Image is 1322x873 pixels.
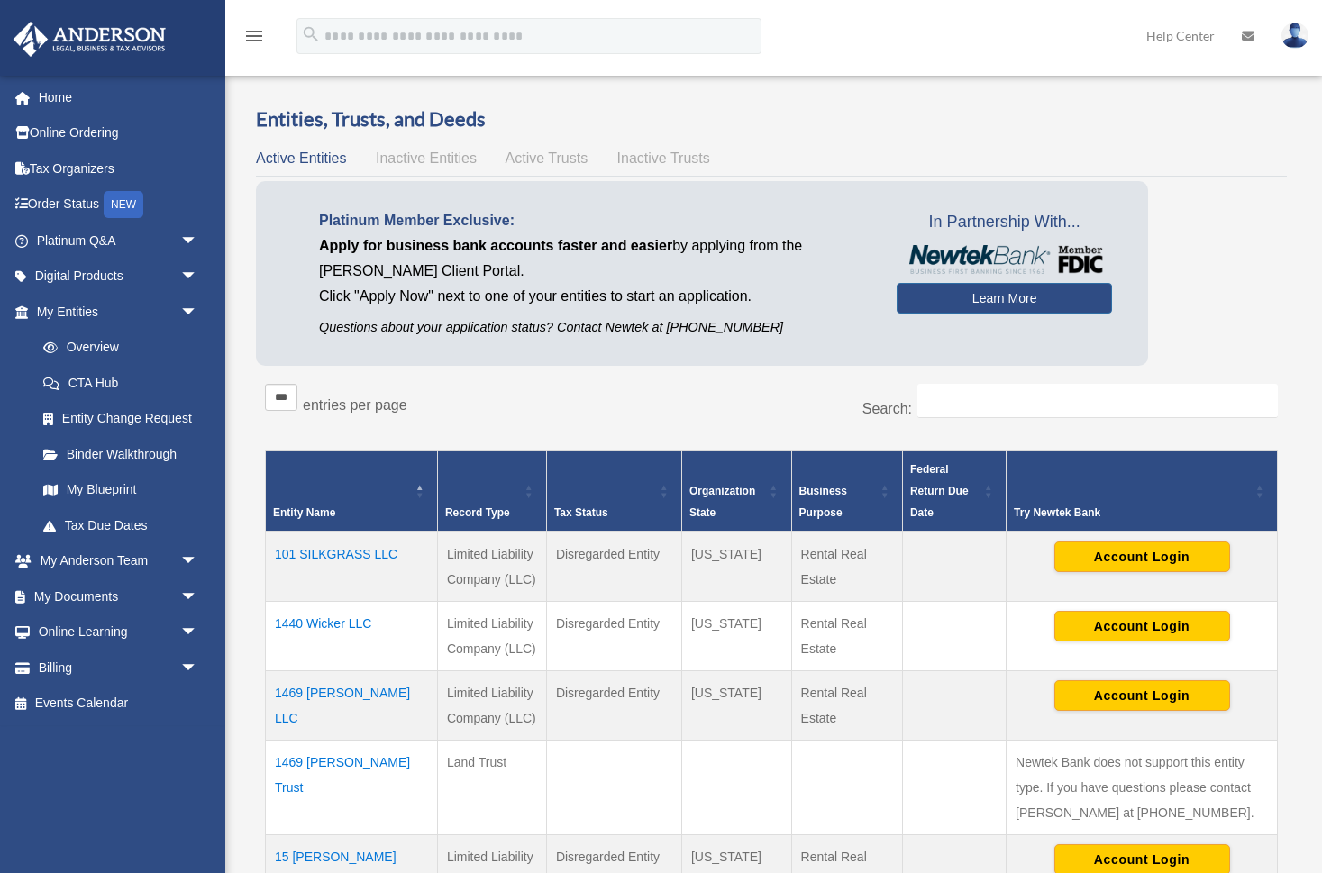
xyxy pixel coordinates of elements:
[266,450,438,532] th: Entity Name: Activate to invert sorting
[25,330,207,366] a: Overview
[266,532,438,602] td: 101 SILKGRASS LLC
[681,601,791,670] td: [US_STATE]
[799,485,847,519] span: Business Purpose
[546,670,681,740] td: Disregarded Entity
[1281,23,1308,49] img: User Pic
[546,450,681,532] th: Tax Status: Activate to sort
[243,32,265,47] a: menu
[13,650,225,686] a: Billingarrow_drop_down
[437,670,546,740] td: Limited Liability Company (LLC)
[1007,450,1278,532] th: Try Newtek Bank : Activate to sort
[791,601,902,670] td: Rental Real Estate
[506,150,588,166] span: Active Trusts
[897,283,1112,314] a: Learn More
[13,294,216,330] a: My Entitiesarrow_drop_down
[180,650,216,687] span: arrow_drop_down
[791,532,902,602] td: Rental Real Estate
[319,284,870,309] p: Click "Apply Now" next to one of your entities to start an application.
[546,601,681,670] td: Disregarded Entity
[319,238,672,253] span: Apply for business bank accounts faster and easier
[1054,611,1230,641] button: Account Login
[689,485,755,519] span: Organization State
[791,450,902,532] th: Business Purpose: Activate to sort
[266,601,438,670] td: 1440 Wicker LLC
[243,25,265,47] i: menu
[319,316,870,339] p: Questions about your application status? Contact Newtek at [PHONE_NUMBER]
[681,450,791,532] th: Organization State: Activate to sort
[13,79,225,115] a: Home
[376,150,477,166] span: Inactive Entities
[180,543,216,580] span: arrow_drop_down
[862,401,912,416] label: Search:
[180,223,216,259] span: arrow_drop_down
[25,365,216,401] a: CTA Hub
[1054,541,1230,572] button: Account Login
[1007,740,1278,834] td: Newtek Bank does not support this entity type. If you have questions please contact [PERSON_NAME]...
[266,740,438,834] td: 1469 [PERSON_NAME] Trust
[681,670,791,740] td: [US_STATE]
[1014,502,1250,523] div: Try Newtek Bank
[13,115,225,151] a: Online Ordering
[25,436,216,472] a: Binder Walkthrough
[1054,617,1230,632] a: Account Login
[902,450,1006,532] th: Federal Return Due Date: Activate to sort
[25,507,216,543] a: Tax Due Dates
[1054,548,1230,562] a: Account Login
[906,245,1103,274] img: NewtekBankLogoSM.png
[791,670,902,740] td: Rental Real Estate
[301,24,321,44] i: search
[445,506,510,519] span: Record Type
[256,150,346,166] span: Active Entities
[13,614,225,650] a: Online Learningarrow_drop_down
[180,259,216,296] span: arrow_drop_down
[273,506,335,519] span: Entity Name
[319,233,870,284] p: by applying from the [PERSON_NAME] Client Portal.
[437,532,546,602] td: Limited Liability Company (LLC)
[13,150,225,186] a: Tax Organizers
[13,543,225,579] a: My Anderson Teamarrow_drop_down
[1054,687,1230,701] a: Account Login
[13,578,225,614] a: My Documentsarrow_drop_down
[681,532,791,602] td: [US_STATE]
[319,208,870,233] p: Platinum Member Exclusive:
[180,294,216,331] span: arrow_drop_down
[546,532,681,602] td: Disregarded Entity
[303,397,407,413] label: entries per page
[437,450,546,532] th: Record Type: Activate to sort
[910,463,969,519] span: Federal Return Due Date
[617,150,710,166] span: Inactive Trusts
[256,105,1287,133] h3: Entities, Trusts, and Deeds
[25,401,216,437] a: Entity Change Request
[13,223,225,259] a: Platinum Q&Aarrow_drop_down
[266,670,438,740] td: 1469 [PERSON_NAME] LLC
[25,472,216,508] a: My Blueprint
[180,578,216,615] span: arrow_drop_down
[8,22,171,57] img: Anderson Advisors Platinum Portal
[437,601,546,670] td: Limited Liability Company (LLC)
[437,740,546,834] td: Land Trust
[13,259,225,295] a: Digital Productsarrow_drop_down
[1054,850,1230,865] a: Account Login
[13,686,225,722] a: Events Calendar
[13,186,225,223] a: Order StatusNEW
[554,506,608,519] span: Tax Status
[104,191,143,218] div: NEW
[180,614,216,651] span: arrow_drop_down
[1054,680,1230,711] button: Account Login
[897,208,1112,237] span: In Partnership With...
